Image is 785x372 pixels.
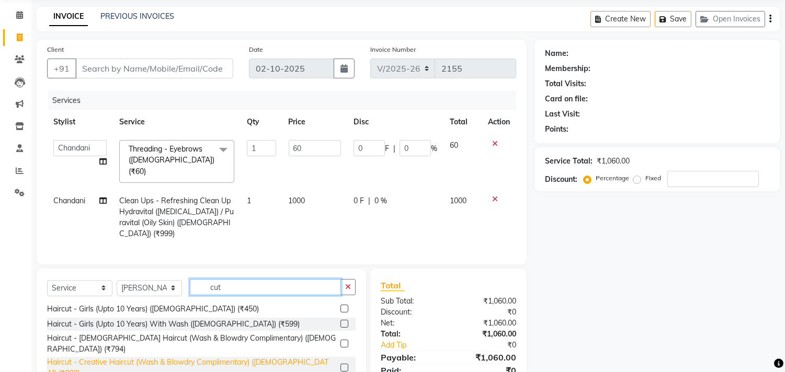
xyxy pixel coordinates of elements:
[373,318,449,329] div: Net:
[48,91,524,110] div: Services
[482,110,516,134] th: Action
[368,195,370,206] span: |
[373,296,449,307] div: Sub Total:
[545,63,590,74] div: Membership:
[645,173,661,183] label: Fixed
[381,280,405,291] span: Total
[545,124,568,135] div: Points:
[696,11,765,27] button: Open Invoices
[431,143,437,154] span: %
[449,351,525,364] div: ₹1,060.00
[249,45,263,54] label: Date
[373,340,461,351] a: Add Tip
[449,329,525,340] div: ₹1,060.00
[354,195,364,206] span: 0 F
[373,329,449,340] div: Total:
[450,196,467,205] span: 1000
[393,143,395,154] span: |
[113,110,241,134] th: Service
[545,109,580,120] div: Last Visit:
[373,351,449,364] div: Payable:
[545,78,586,89] div: Total Visits:
[597,156,630,167] div: ₹1,060.00
[590,11,651,27] button: Create New
[75,59,233,78] input: Search by Name/Mobile/Email/Code
[119,196,234,238] span: Clean Ups - Refreshing Clean Up Hydravital ([MEDICAL_DATA]) / Puravital (Oily Skin) ([DEMOGRAPHIC...
[449,296,525,307] div: ₹1,060.00
[47,333,336,355] div: Haircut - [DEMOGRAPHIC_DATA] Haircut (Wash & Blowdry Complimentary) ([DEMOGRAPHIC_DATA]) (₹794)
[370,45,416,54] label: Invoice Number
[47,110,113,134] th: Stylist
[47,45,64,54] label: Client
[545,94,588,104] div: Card on file:
[146,167,151,176] a: x
[385,143,389,154] span: F
[450,141,458,150] span: 60
[545,48,568,59] div: Name:
[190,279,341,295] input: Search or Scan
[282,110,348,134] th: Price
[100,11,174,21] a: PREVIOUS INVOICES
[374,195,387,206] span: 0 %
[373,307,449,318] div: Discount:
[47,304,259,315] div: Haircut - Girls (Upto 10 Years) ([DEMOGRAPHIC_DATA]) (₹450)
[49,7,88,26] a: INVOICE
[596,173,629,183] label: Percentage
[449,307,525,318] div: ₹0
[47,59,76,78] button: +91
[545,156,593,167] div: Service Total:
[461,340,525,351] div: ₹0
[347,110,443,134] th: Disc
[545,174,577,185] div: Discount:
[289,196,305,205] span: 1000
[53,196,85,205] span: Chandani
[449,318,525,329] div: ₹1,060.00
[443,110,482,134] th: Total
[247,196,251,205] span: 1
[655,11,691,27] button: Save
[241,110,282,134] th: Qty
[47,319,300,330] div: Haircut - Girls (Upto 10 Years) With Wash ([DEMOGRAPHIC_DATA]) (₹599)
[129,144,214,176] span: Threading - Eyebrows ([DEMOGRAPHIC_DATA]) (₹60)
